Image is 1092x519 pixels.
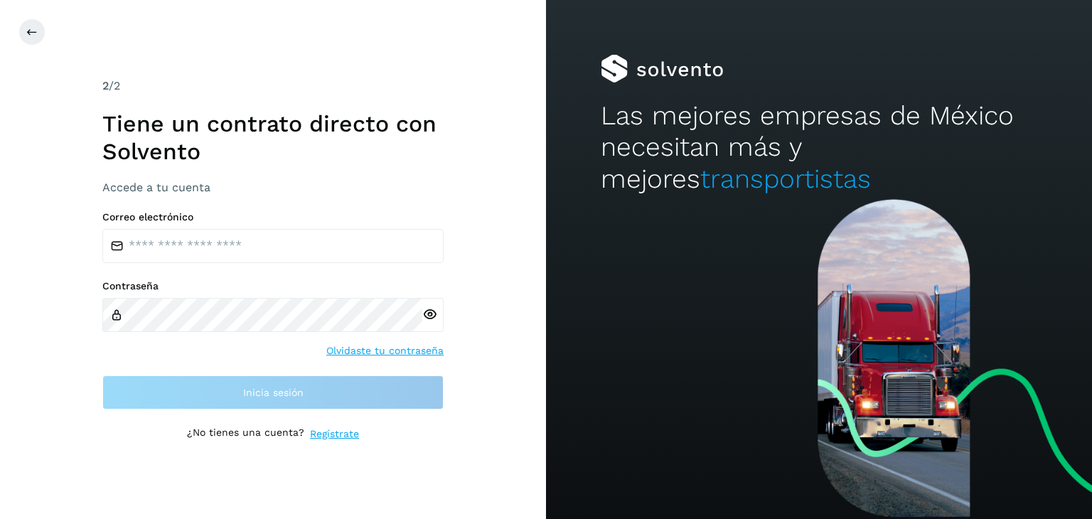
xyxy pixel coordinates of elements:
[187,427,304,442] p: ¿No tienes una cuenta?
[102,375,444,410] button: Inicia sesión
[102,110,444,165] h1: Tiene un contrato directo con Solvento
[326,343,444,358] a: Olvidaste tu contraseña
[102,280,444,292] label: Contraseña
[310,427,359,442] a: Regístrate
[102,181,444,194] h3: Accede a tu cuenta
[601,100,1037,195] h2: Las mejores empresas de México necesitan más y mejores
[102,77,444,95] div: /2
[700,164,871,194] span: transportistas
[102,79,109,92] span: 2
[243,387,304,397] span: Inicia sesión
[102,211,444,223] label: Correo electrónico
